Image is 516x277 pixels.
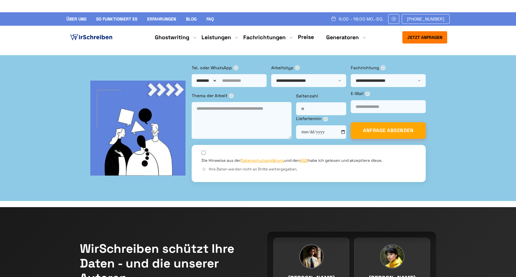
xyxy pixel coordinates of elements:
img: bg [90,81,186,176]
a: Ghostwriting [155,34,189,41]
a: Generatoren [326,34,359,41]
button: Jetzt anfragen [402,31,447,44]
button: ANFRAGE ABSENDEN [351,122,426,139]
span: ⓘ [323,116,328,121]
a: Blog [186,16,197,22]
div: Ihre Daten werden nicht an Dritte weitergegeben. [201,166,416,172]
a: So funktioniert es [96,16,137,22]
span: ⓘ [381,65,385,70]
label: Tel. oder WhatsApp [192,64,267,71]
label: Fachrichtung [351,64,426,71]
span: ⓘ [201,167,206,172]
a: [PHONE_NUMBER] [402,14,450,24]
span: [PHONE_NUMBER] [407,17,444,21]
span: ⓘ [365,91,370,96]
label: E-Mail [351,90,426,97]
img: Schedule [331,16,336,21]
span: ⓘ [229,93,234,98]
label: Die Hinweise aus der und den habe ich gelesen und akzeptiere diese. [201,158,382,163]
img: Email [391,17,397,21]
span: ⓘ [233,65,238,70]
a: Fachrichtungen [243,34,286,41]
label: Liefertermin [296,115,346,122]
label: Thema der Arbeit [192,92,291,99]
label: Seitenzahl [296,93,346,99]
label: Arbeitstyp [271,64,346,71]
a: Erfahrungen [147,16,176,22]
a: Über uns [66,16,86,22]
a: Leistungen [201,34,231,41]
a: Preise [298,33,314,40]
a: Datenschutzerklärung [241,158,284,163]
span: ⓘ [295,65,300,70]
a: AGB [300,158,308,163]
img: logo ghostwriter-österreich [69,33,114,42]
span: 9:00 - 18:00 Mo.-So. [339,17,383,21]
a: FAQ [206,16,214,22]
